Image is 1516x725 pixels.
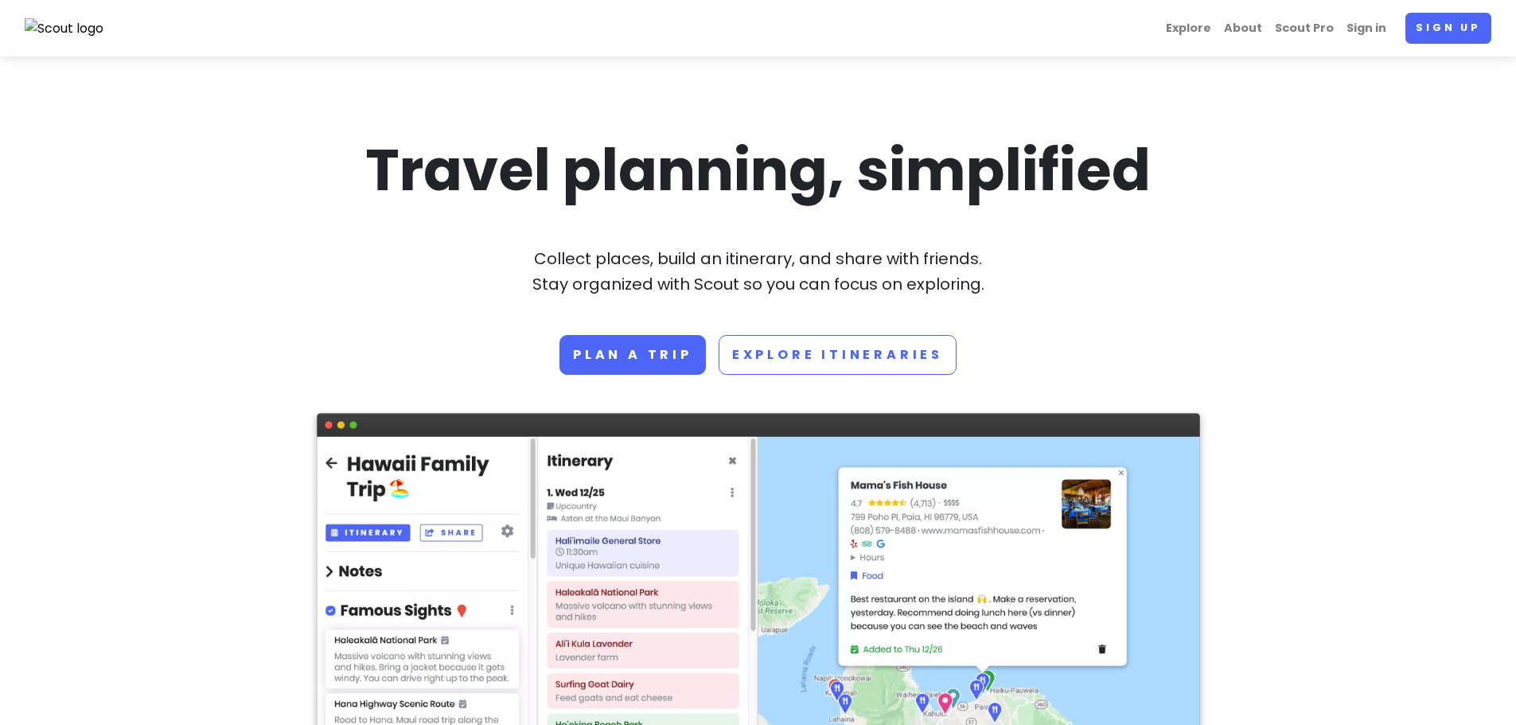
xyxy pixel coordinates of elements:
a: Plan a trip [559,335,706,375]
a: Sign in [1340,13,1393,44]
p: Collect places, build an itinerary, and share with friends. Stay organized with Scout so you can ... [317,246,1200,297]
h1: Travel planning, simplified [317,133,1200,208]
a: Explore [1159,13,1218,44]
a: Explore Itineraries [719,335,957,375]
a: Sign up [1405,13,1491,44]
a: Scout Pro [1269,13,1340,44]
img: Scout logo [25,18,104,39]
a: About [1218,13,1269,44]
